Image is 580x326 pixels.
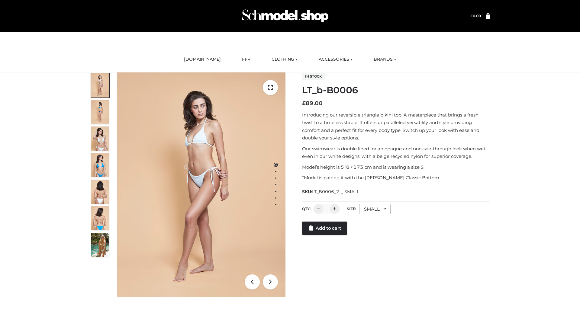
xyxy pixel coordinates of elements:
img: ArielClassicBikiniTop_CloudNine_AzureSky_OW114ECO_8-scaled.jpg [91,206,109,230]
a: BRANDS [369,53,401,66]
img: ArielClassicBikiniTop_CloudNine_AzureSky_OW114ECO_1-scaled.jpg [91,73,109,97]
label: Size: [347,206,356,211]
span: LT_B0006_2-_-SMALL [312,189,359,194]
span: £ [302,100,306,107]
span: £ [470,14,473,18]
a: £0.00 [470,14,481,18]
img: Schmodel Admin 964 [240,4,330,28]
span: In stock [302,73,325,80]
a: ACCESSORIES [314,53,357,66]
a: Add to cart [302,222,347,235]
a: FFP [237,53,255,66]
p: Our swimwear is double lined for an opaque and non-see-through look when wet, even in our white d... [302,145,490,160]
img: ArielClassicBikiniTop_CloudNine_AzureSky_OW114ECO_3-scaled.jpg [91,126,109,151]
img: ArielClassicBikiniTop_CloudNine_AzureSky_OW114ECO_1 [117,72,285,297]
p: Model’s height is 5 ‘8 / 173 cm and is wearing a size S. [302,163,490,171]
a: [DOMAIN_NAME] [179,53,225,66]
a: CLOTHING [267,53,302,66]
label: QTY: [302,206,311,211]
p: *Model is pairing it with the [PERSON_NAME] Classic Bottom [302,174,490,182]
div: SMALL [359,204,391,214]
img: Arieltop_CloudNine_AzureSky2.jpg [91,233,109,257]
img: ArielClassicBikiniTop_CloudNine_AzureSky_OW114ECO_7-scaled.jpg [91,180,109,204]
img: ArielClassicBikiniTop_CloudNine_AzureSky_OW114ECO_2-scaled.jpg [91,100,109,124]
bdi: 89.00 [302,100,323,107]
bdi: 0.00 [470,14,481,18]
img: ArielClassicBikiniTop_CloudNine_AzureSky_OW114ECO_4-scaled.jpg [91,153,109,177]
span: SKU: [302,188,360,195]
p: Introducing our reversible triangle bikini top. A masterpiece that brings a fresh twist to a time... [302,111,490,142]
h1: LT_b-B0006 [302,85,490,96]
